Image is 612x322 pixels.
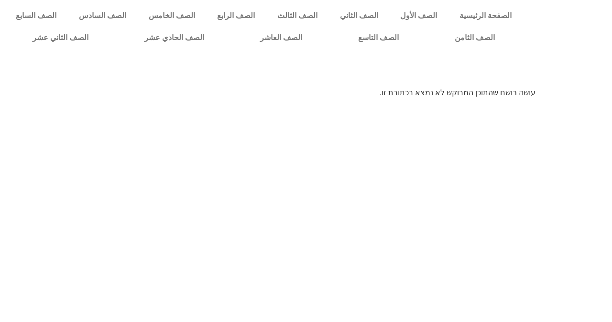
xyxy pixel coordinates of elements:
a: الصف الرابع [206,5,266,27]
a: الصف الخامس [137,5,206,27]
a: الصف الثاني [328,5,389,27]
a: الصف الثاني عشر [5,27,117,49]
a: الصف الثامن [427,27,523,49]
a: الصفحة الرئيسية [448,5,523,27]
a: الصف السادس [68,5,138,27]
a: الصف السابع [5,5,68,27]
p: עושה רושם שהתוכן המבוקש לא נמצא בכתובת זו. [76,87,535,99]
a: الصف الحادي عشر [117,27,232,49]
a: الصف الأول [389,5,448,27]
a: الصف العاشر [232,27,330,49]
a: الصف التاسع [330,27,427,49]
a: الصف الثالث [266,5,329,27]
